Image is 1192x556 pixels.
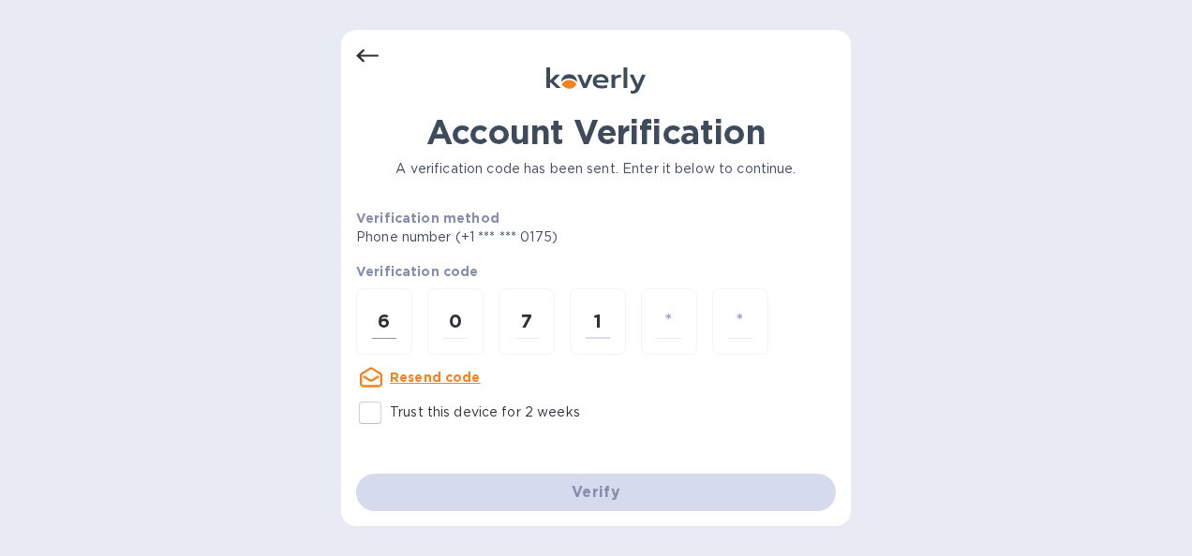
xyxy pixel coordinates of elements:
u: Resend code [390,370,481,385]
p: Trust this device for 2 weeks [390,402,580,422]
p: A verification code has been sent. Enter it below to continue. [356,159,836,179]
p: Phone number (+1 *** *** 0175) [356,227,701,247]
h1: Account Verification [356,112,836,152]
p: Verification code [356,262,836,281]
b: Verification method [356,211,499,226]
